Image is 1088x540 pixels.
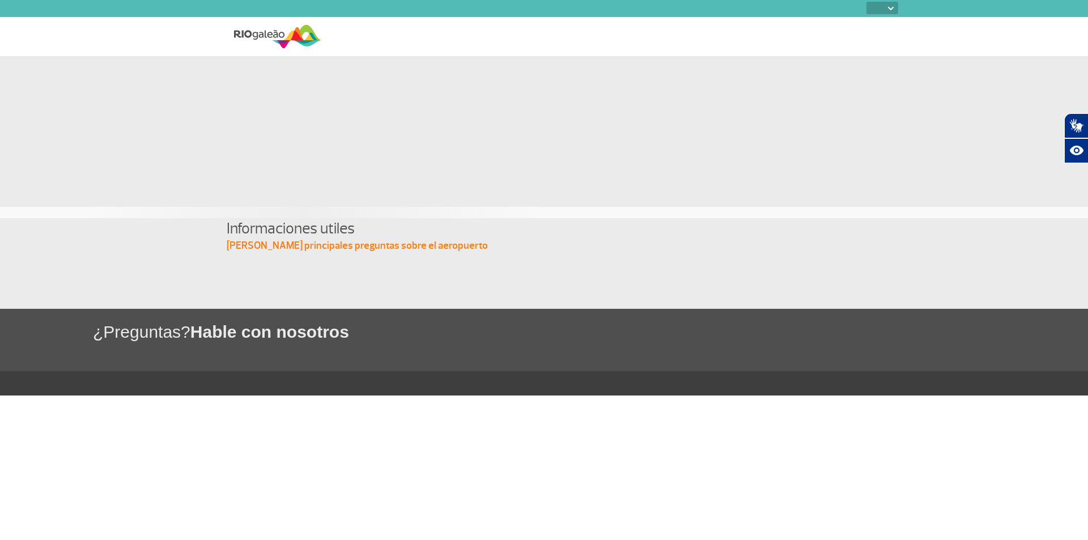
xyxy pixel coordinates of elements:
button: Abrir tradutor de língua de sinais. [1064,113,1088,138]
h4: Informaciones utiles [227,218,861,239]
h1: ¿Preguntas? [93,320,1088,343]
div: Plugin de acessibilidade da Hand Talk. [1064,113,1088,163]
button: Abrir recursos assistivos. [1064,138,1088,163]
span: Hable con nosotros [190,322,349,341]
p: [PERSON_NAME] principales preguntas sobre el aeropuerto [227,239,861,253]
